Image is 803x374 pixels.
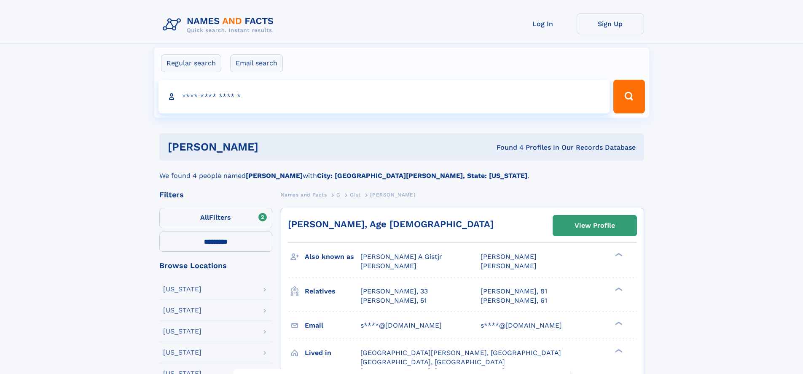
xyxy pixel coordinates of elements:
[158,80,610,113] input: search input
[575,216,615,235] div: View Profile
[613,320,623,326] div: ❯
[481,262,537,270] span: [PERSON_NAME]
[481,296,547,305] a: [PERSON_NAME], 61
[613,80,645,113] button: Search Button
[317,172,527,180] b: City: [GEOGRAPHIC_DATA][PERSON_NAME], State: [US_STATE]
[281,189,327,200] a: Names and Facts
[613,348,623,353] div: ❯
[613,252,623,258] div: ❯
[230,54,283,72] label: Email search
[159,13,281,36] img: Logo Names and Facts
[481,287,547,296] a: [PERSON_NAME], 81
[360,349,561,357] span: [GEOGRAPHIC_DATA][PERSON_NAME], [GEOGRAPHIC_DATA]
[509,13,577,34] a: Log In
[370,192,415,198] span: [PERSON_NAME]
[305,250,360,264] h3: Also known as
[360,262,416,270] span: [PERSON_NAME]
[159,161,644,181] div: We found 4 people named with .
[305,346,360,360] h3: Lived in
[553,215,636,236] a: View Profile
[246,172,303,180] b: [PERSON_NAME]
[305,318,360,333] h3: Email
[163,307,201,314] div: [US_STATE]
[163,328,201,335] div: [US_STATE]
[577,13,644,34] a: Sign Up
[360,296,427,305] a: [PERSON_NAME], 51
[336,192,341,198] span: G
[377,143,636,152] div: Found 4 Profiles In Our Records Database
[360,358,505,366] span: [GEOGRAPHIC_DATA], [GEOGRAPHIC_DATA]
[161,54,221,72] label: Regular search
[360,287,428,296] a: [PERSON_NAME], 33
[360,253,442,261] span: [PERSON_NAME] A Gistjr
[163,286,201,293] div: [US_STATE]
[159,262,272,269] div: Browse Locations
[350,189,360,200] a: Gist
[168,142,378,152] h1: [PERSON_NAME]
[336,189,341,200] a: G
[613,286,623,292] div: ❯
[481,253,537,261] span: [PERSON_NAME]
[288,219,494,229] a: [PERSON_NAME], Age [DEMOGRAPHIC_DATA]
[350,192,360,198] span: Gist
[305,284,360,299] h3: Relatives
[200,213,209,221] span: All
[159,208,272,228] label: Filters
[163,349,201,356] div: [US_STATE]
[159,191,272,199] div: Filters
